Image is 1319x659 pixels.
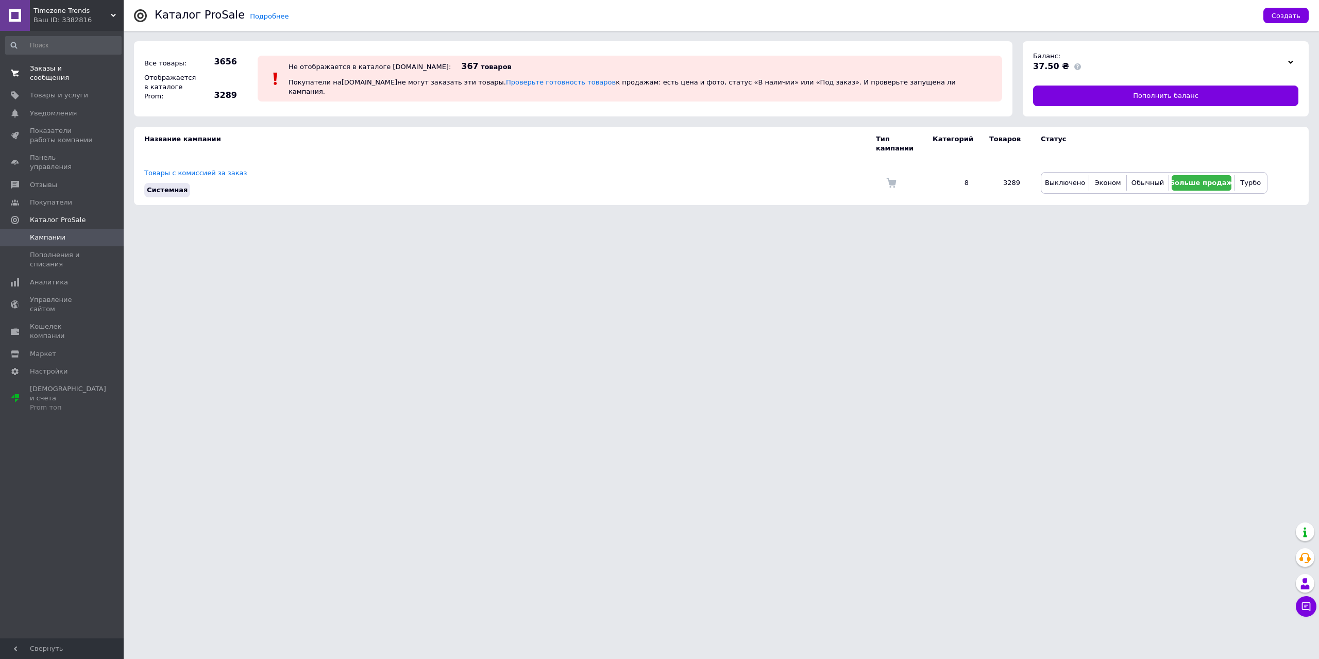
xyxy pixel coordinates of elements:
[30,126,95,145] span: Показатели работы компании
[144,169,247,177] a: Товары с комиссией за заказ
[30,109,77,118] span: Уведомления
[979,127,1030,161] td: Товаров
[30,349,56,359] span: Маркет
[155,10,245,21] div: Каталог ProSale
[1033,52,1060,60] span: Баланс:
[1129,175,1166,191] button: Обычный
[147,186,188,194] span: Системная
[30,180,57,190] span: Отзывы
[30,64,95,82] span: Заказы и сообщения
[134,127,876,161] td: Название кампании
[1237,175,1264,191] button: Турбо
[30,295,95,314] span: Управление сайтом
[876,127,922,161] td: Тип кампании
[142,71,198,104] div: Отображается в каталоге Prom:
[142,56,198,71] div: Все товары:
[1045,179,1085,187] span: Выключено
[201,90,237,101] span: 3289
[1033,86,1298,106] a: Пополнить баланс
[886,178,897,188] img: Комиссия за заказ
[1172,175,1231,191] button: Больше продаж
[201,56,237,67] span: 3656
[30,215,86,225] span: Каталог ProSale
[30,322,95,341] span: Кошелек компании
[250,12,289,20] a: Подробнее
[33,15,124,25] div: Ваш ID: 3382816
[461,61,478,71] span: 367
[1296,596,1316,617] button: Чат с покупателем
[1131,179,1164,187] span: Обычный
[922,127,979,161] td: Категорий
[33,6,111,15] span: Timezone Trends
[30,233,65,242] span: Кампании
[268,71,283,87] img: :exclamation:
[1095,179,1121,187] span: Эконом
[1133,91,1198,100] span: Пополнить баланс
[289,78,956,95] span: Покупатели на [DOMAIN_NAME] не могут заказать эти товары. к продажам: есть цена и фото, статус «В...
[5,36,122,55] input: Поиск
[481,63,512,71] span: товаров
[1044,175,1086,191] button: Выключено
[1092,175,1124,191] button: Эконом
[1033,61,1069,71] span: 37.50 ₴
[289,63,451,71] div: Не отображается в каталоге [DOMAIN_NAME]:
[30,198,72,207] span: Покупатели
[30,250,95,269] span: Пополнения и списания
[1240,179,1261,187] span: Турбо
[506,78,616,86] a: Проверьте готовность товаров
[30,91,88,100] span: Товары и услуги
[30,384,106,413] span: [DEMOGRAPHIC_DATA] и счета
[30,367,67,376] span: Настройки
[1170,179,1233,187] span: Больше продаж
[30,153,95,172] span: Панель управления
[1272,12,1300,20] span: Создать
[1263,8,1309,23] button: Создать
[30,403,106,412] div: Prom топ
[1030,127,1267,161] td: Статус
[922,161,979,205] td: 8
[30,278,68,287] span: Аналитика
[979,161,1030,205] td: 3289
